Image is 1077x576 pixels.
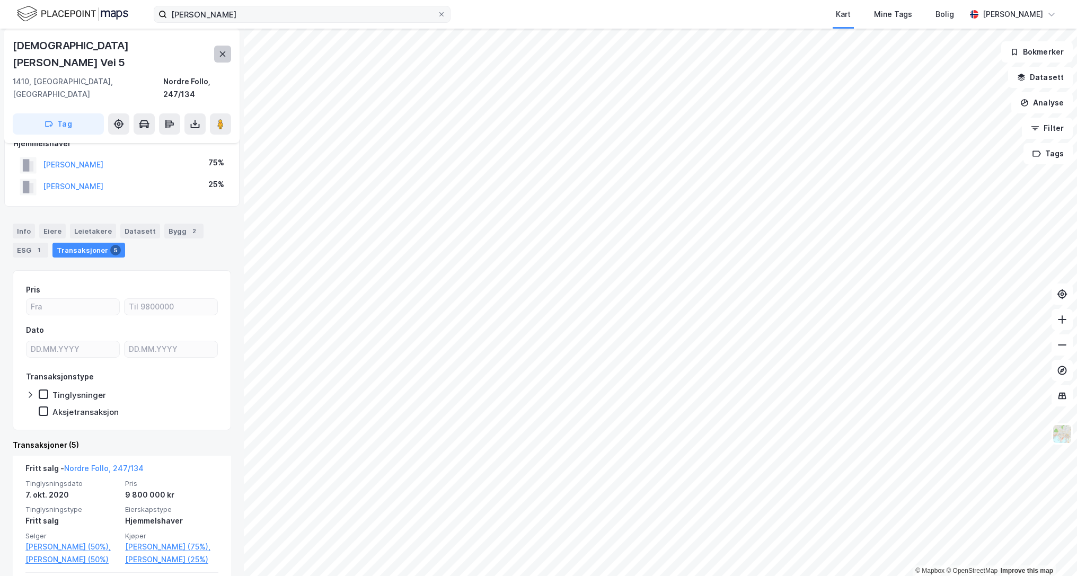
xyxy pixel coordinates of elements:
[26,324,44,336] div: Dato
[1024,525,1077,576] iframe: Chat Widget
[1022,118,1073,139] button: Filter
[125,489,218,501] div: 9 800 000 kr
[13,243,48,258] div: ESG
[27,341,119,357] input: DD.MM.YYYY
[915,567,944,574] a: Mapbox
[1024,525,1077,576] div: Kontrollprogram for chat
[13,113,104,135] button: Tag
[27,299,119,315] input: Fra
[874,8,912,21] div: Mine Tags
[125,299,217,315] input: Til 9800000
[26,370,94,383] div: Transaksjonstype
[13,137,231,150] div: Hjemmelshaver
[25,553,119,566] a: [PERSON_NAME] (50%)
[120,224,160,238] div: Datasett
[1052,424,1072,444] img: Z
[935,8,954,21] div: Bolig
[164,224,204,238] div: Bygg
[17,5,128,23] img: logo.f888ab2527a4732fd821a326f86c7f29.svg
[110,245,121,255] div: 5
[125,341,217,357] input: DD.MM.YYYY
[25,479,119,488] span: Tinglysningsdato
[983,8,1043,21] div: [PERSON_NAME]
[33,245,44,255] div: 1
[1008,67,1073,88] button: Datasett
[25,515,119,527] div: Fritt salg
[25,489,119,501] div: 7. okt. 2020
[208,178,224,191] div: 25%
[52,390,106,400] div: Tinglysninger
[13,37,214,71] div: [DEMOGRAPHIC_DATA][PERSON_NAME] Vei 5
[125,479,218,488] span: Pris
[125,531,218,540] span: Kjøper
[167,6,437,22] input: Søk på adresse, matrikkel, gårdeiere, leietakere eller personer
[1001,41,1073,63] button: Bokmerker
[26,283,40,296] div: Pris
[946,567,997,574] a: OpenStreetMap
[13,224,35,238] div: Info
[836,8,851,21] div: Kart
[189,226,199,236] div: 2
[13,439,231,451] div: Transaksjoner (5)
[39,224,66,238] div: Eiere
[163,75,231,101] div: Nordre Follo, 247/134
[125,515,218,527] div: Hjemmelshaver
[25,462,144,479] div: Fritt salg -
[13,75,163,101] div: 1410, [GEOGRAPHIC_DATA], [GEOGRAPHIC_DATA]
[208,156,224,169] div: 75%
[52,407,119,417] div: Aksjetransaksjon
[1011,92,1073,113] button: Analyse
[125,553,218,566] a: [PERSON_NAME] (25%)
[25,531,119,540] span: Selger
[125,505,218,514] span: Eierskapstype
[70,224,116,238] div: Leietakere
[1001,567,1053,574] a: Improve this map
[125,540,218,553] a: [PERSON_NAME] (75%),
[25,540,119,553] a: [PERSON_NAME] (50%),
[52,243,125,258] div: Transaksjoner
[1023,143,1073,164] button: Tags
[64,464,144,473] a: Nordre Follo, 247/134
[25,505,119,514] span: Tinglysningstype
